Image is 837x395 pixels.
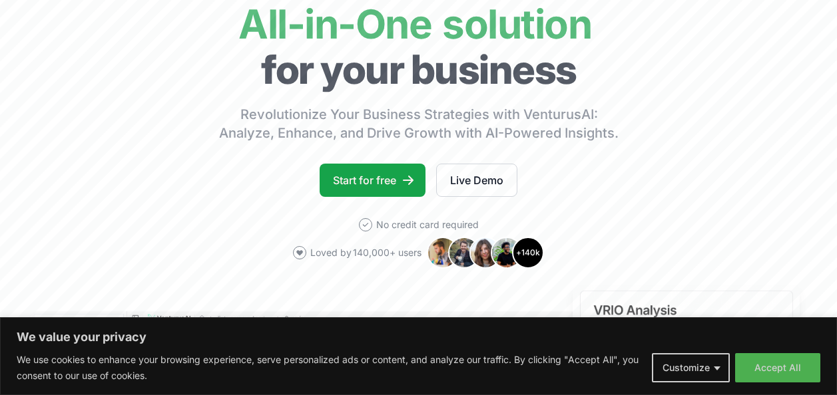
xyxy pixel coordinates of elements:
[17,352,642,384] p: We use cookies to enhance your browsing experience, serve personalized ads or content, and analyz...
[17,329,820,345] p: We value your privacy
[491,237,523,269] img: Avatar 4
[469,237,501,269] img: Avatar 3
[436,164,517,197] a: Live Demo
[652,353,730,382] button: Customize
[448,237,480,269] img: Avatar 2
[320,164,425,197] a: Start for free
[427,237,459,269] img: Avatar 1
[735,353,820,382] button: Accept All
